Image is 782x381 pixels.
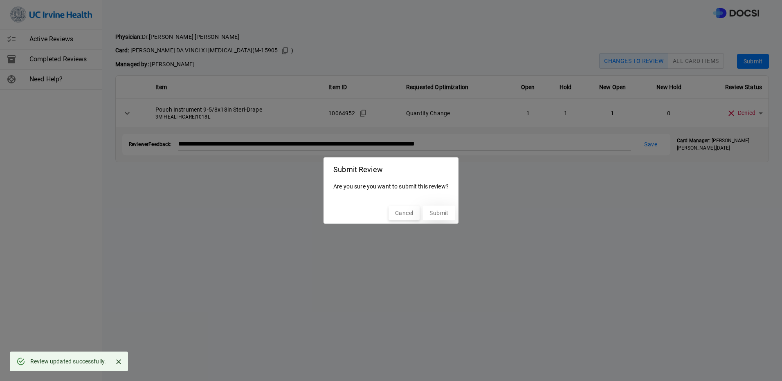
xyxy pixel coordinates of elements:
[333,179,449,194] p: Are you sure you want to submit this review?
[423,206,455,221] button: Submit
[389,206,420,221] button: Cancel
[324,157,458,179] h2: Submit Review
[112,356,125,368] button: Close
[30,354,106,369] div: Review updated successfully.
